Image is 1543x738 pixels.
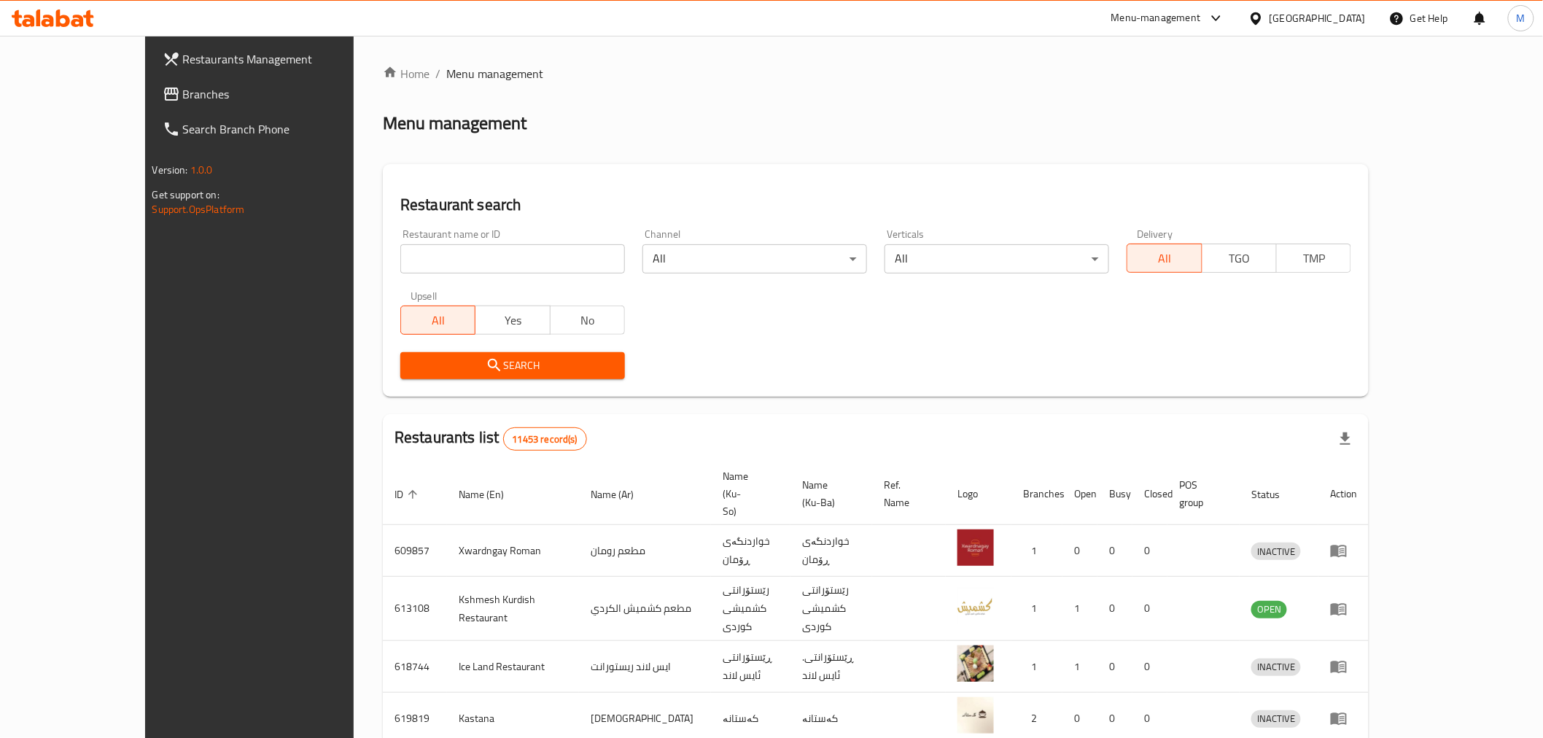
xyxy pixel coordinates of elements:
[1318,463,1369,525] th: Action
[503,427,587,451] div: Total records count
[1251,601,1287,618] span: OPEN
[1251,710,1301,728] div: INACTIVE
[556,310,619,331] span: No
[550,306,625,335] button: No
[957,588,994,624] img: Kshmesh Kurdish Restaurant
[1330,542,1357,559] div: Menu
[1328,422,1363,457] div: Export file
[1127,244,1202,273] button: All
[1097,577,1132,641] td: 0
[642,244,867,273] div: All
[885,244,1109,273] div: All
[1132,577,1167,641] td: 0
[1097,641,1132,693] td: 0
[412,357,613,375] span: Search
[579,525,711,577] td: مطعم رومان
[190,160,213,179] span: 1.0.0
[1208,248,1271,269] span: TGO
[1330,600,1357,618] div: Menu
[447,641,579,693] td: Ice Land Restaurant
[1111,9,1201,27] div: Menu-management
[1517,10,1525,26] span: M
[183,120,391,138] span: Search Branch Phone
[1132,525,1167,577] td: 0
[400,352,625,379] button: Search
[1133,248,1196,269] span: All
[395,427,587,451] h2: Restaurants list
[1062,525,1097,577] td: 0
[946,463,1011,525] th: Logo
[957,529,994,566] img: Xwardngay Roman
[383,65,430,82] a: Home
[790,641,872,693] td: .ڕێستۆرانتی ئایس لاند
[1132,463,1167,525] th: Closed
[152,200,245,219] a: Support.OpsPlatform
[1283,248,1345,269] span: TMP
[151,77,403,112] a: Branches
[711,525,790,577] td: خواردنگەی ڕۆمان
[447,525,579,577] td: Xwardngay Roman
[1251,486,1299,503] span: Status
[1251,601,1287,618] div: OPEN
[1251,710,1301,727] span: INACTIVE
[579,577,711,641] td: مطعم كشميش الكردي
[395,486,422,503] span: ID
[884,476,928,511] span: Ref. Name
[152,185,219,204] span: Get support on:
[1330,658,1357,675] div: Menu
[481,310,544,331] span: Yes
[504,432,586,446] span: 11453 record(s)
[383,641,447,693] td: 618744
[1062,577,1097,641] td: 1
[407,310,470,331] span: All
[790,525,872,577] td: خواردنگەی ڕۆمان
[435,65,440,82] li: /
[1062,463,1097,525] th: Open
[383,577,447,641] td: 613108
[1011,577,1062,641] td: 1
[1062,641,1097,693] td: 1
[957,645,994,682] img: Ice Land Restaurant
[1276,244,1351,273] button: TMP
[711,641,790,693] td: ڕێستۆرانتی ئایس لاند
[459,486,523,503] span: Name (En)
[1097,525,1132,577] td: 0
[400,194,1351,216] h2: Restaurant search
[711,577,790,641] td: رێستۆرانتی کشمیشى كوردى
[1011,525,1062,577] td: 1
[1251,659,1301,676] div: INACTIVE
[591,486,653,503] span: Name (Ar)
[723,467,773,520] span: Name (Ku-So)
[1251,543,1301,560] span: INACTIVE
[802,476,855,511] span: Name (Ku-Ba)
[383,112,526,135] h2: Menu management
[151,112,403,147] a: Search Branch Phone
[1011,463,1062,525] th: Branches
[790,577,872,641] td: رێستۆرانتی کشمیشى كوردى
[1251,543,1301,560] div: INACTIVE
[1330,710,1357,727] div: Menu
[1251,659,1301,675] span: INACTIVE
[1270,10,1366,26] div: [GEOGRAPHIC_DATA]
[400,306,475,335] button: All
[383,65,1369,82] nav: breadcrumb
[151,42,403,77] a: Restaurants Management
[183,50,391,68] span: Restaurants Management
[957,697,994,734] img: Kastana
[400,244,625,273] input: Search for restaurant name or ID..
[447,577,579,641] td: Kshmesh Kurdish Restaurant
[152,160,188,179] span: Version:
[183,85,391,103] span: Branches
[1137,229,1173,239] label: Delivery
[383,525,447,577] td: 609857
[1202,244,1277,273] button: TGO
[411,291,438,301] label: Upsell
[1097,463,1132,525] th: Busy
[446,65,543,82] span: Menu management
[475,306,550,335] button: Yes
[1179,476,1222,511] span: POS group
[1132,641,1167,693] td: 0
[1011,641,1062,693] td: 1
[579,641,711,693] td: ايس لاند ريستورانت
